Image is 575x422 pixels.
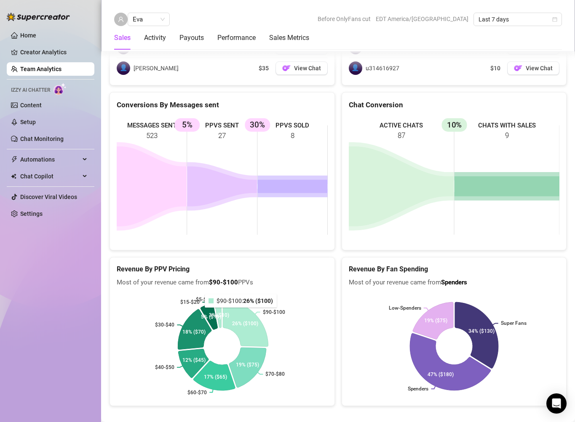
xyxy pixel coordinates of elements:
[376,13,468,25] span: EDT America/[GEOGRAPHIC_DATA]
[217,33,256,43] div: Performance
[117,99,328,111] div: Conversions By Messages sent
[117,61,130,75] span: 👤
[118,16,124,22] span: user
[514,64,522,72] img: OF
[265,372,285,377] text: $70-$80
[269,33,309,43] div: Sales Metrics
[144,33,166,43] div: Activity
[20,153,80,166] span: Automations
[20,119,36,125] a: Setup
[349,99,560,111] div: Chat Conversion
[155,364,174,370] text: $40-$50
[294,65,321,72] span: View Chat
[501,321,527,326] text: Super Fans
[209,279,238,286] b: $90-$100
[407,386,428,392] text: Spenders
[259,64,269,73] span: $35
[349,61,362,75] span: 👤
[282,64,291,72] img: OF
[180,300,200,305] text: $15-$20
[133,13,165,26] span: Eva
[349,278,560,288] span: Most of your revenue came from
[275,61,328,75] button: OFView Chat
[117,278,328,288] span: Most of your revenue came from PPVs
[20,194,77,200] a: Discover Viral Videos
[155,322,174,328] text: $30-$40
[490,64,500,73] span: $10
[114,33,131,43] div: Sales
[179,33,204,43] div: Payouts
[196,297,212,303] text: $5-$10
[546,393,567,414] div: Open Intercom Messenger
[20,66,62,72] a: Team Analytics
[552,17,557,22] span: calendar
[441,279,467,286] b: Spenders
[117,264,328,274] h5: Revenue By PPV Pricing
[318,13,371,25] span: Before OnlyFans cut
[349,264,560,274] h5: Revenue By Fan Spending
[20,210,43,217] a: Settings
[187,390,207,395] text: $60-$70
[20,135,64,142] a: Chat Monitoring
[263,309,285,315] text: $90-$100
[11,86,50,94] span: Izzy AI Chatter
[7,13,70,21] img: logo-BBDzfeDw.svg
[366,64,399,73] span: u314616927
[20,170,80,183] span: Chat Copilot
[526,65,553,72] span: View Chat
[11,156,18,163] span: thunderbolt
[11,173,16,179] img: Chat Copilot
[388,305,421,311] text: Low-Spenders
[20,102,42,109] a: Content
[134,64,179,73] span: [PERSON_NAME]
[479,13,557,26] span: Last 7 days
[507,61,559,75] button: OFView Chat
[20,32,36,39] a: Home
[20,45,88,59] a: Creator Analytics
[53,83,67,95] img: AI Chatter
